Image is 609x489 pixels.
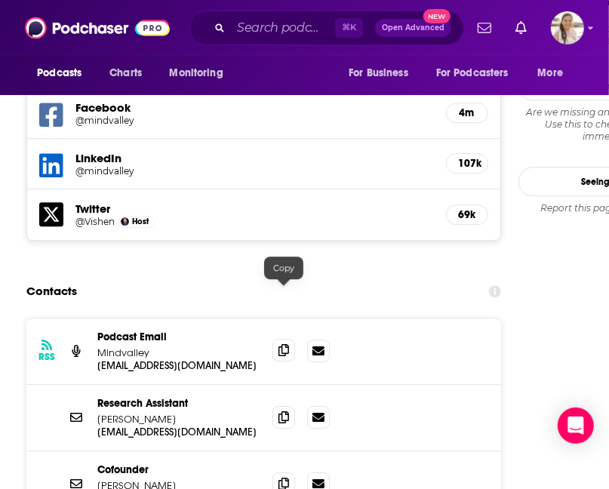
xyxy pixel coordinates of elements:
div: Open Intercom Messenger [558,407,594,444]
h5: Facebook [75,100,434,115]
h5: 107k [459,157,475,170]
a: @mindvalley [75,115,434,126]
img: User Profile [551,11,584,45]
h5: 69k [459,208,475,221]
span: Monitoring [169,63,223,84]
img: Vishen Lakhiani [121,217,129,226]
h2: Contacts [26,277,77,306]
span: Podcasts [37,63,82,84]
button: Show profile menu [551,11,584,45]
h5: LinkedIn [75,151,434,165]
input: Search podcasts, credits, & more... [231,16,335,40]
span: ⌘ K [335,18,363,38]
a: Show notifications dropdown [472,15,497,41]
h5: @mindvalley [75,115,184,126]
button: Open AdvancedNew [375,19,451,37]
div: Search podcasts, credits, & more... [189,11,464,45]
a: @Vishen [75,216,115,227]
p: [EMAIL_ADDRESS][DOMAIN_NAME] [97,359,260,372]
h5: Twitter [75,201,434,216]
span: More [538,63,564,84]
button: open menu [338,59,427,88]
span: Open Advanced [382,24,444,32]
img: Podchaser - Follow, Share and Rate Podcasts [25,14,170,42]
a: Charts [100,59,151,88]
span: New [423,9,451,23]
p: [PERSON_NAME] [97,413,260,426]
span: For Business [349,63,408,84]
a: Show notifications dropdown [509,15,533,41]
p: Podcast Email [97,331,260,343]
span: Logged in as acquavie [551,11,584,45]
p: Research Assistant [97,397,260,410]
span: Host [132,217,149,226]
span: Charts [109,63,142,84]
p: Cofounder [97,463,260,476]
button: open menu [527,59,583,88]
button: open menu [26,59,101,88]
span: For Podcasters [436,63,509,84]
button: open menu [426,59,531,88]
h5: 4m [459,106,475,119]
div: Copy [264,257,303,279]
button: open menu [158,59,242,88]
h5: @mindvalley [75,165,184,177]
p: Mindvalley [97,346,260,359]
h3: RSS [38,351,55,363]
p: [EMAIL_ADDRESS][DOMAIN_NAME] [97,426,260,438]
a: @mindvalley [75,165,434,177]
